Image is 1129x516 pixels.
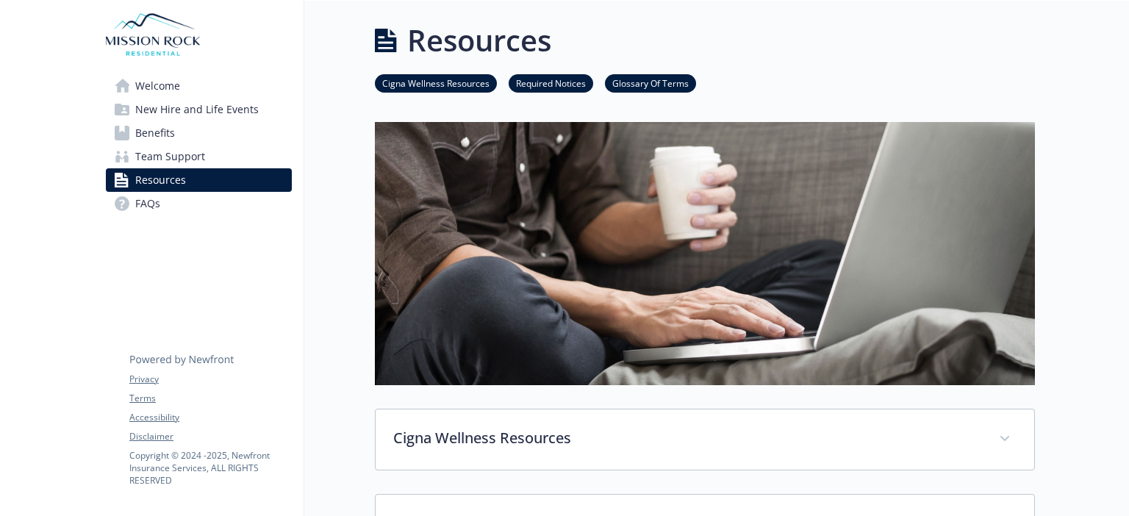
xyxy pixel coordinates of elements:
a: Privacy [129,373,291,386]
a: New Hire and Life Events [106,98,292,121]
a: Accessibility [129,411,291,424]
img: resources page banner [375,122,1035,385]
a: Resources [106,168,292,192]
span: Benefits [135,121,175,145]
a: Required Notices [509,76,593,90]
a: Welcome [106,74,292,98]
div: Cigna Wellness Resources [376,409,1034,470]
span: Resources [135,168,186,192]
a: Benefits [106,121,292,145]
a: FAQs [106,192,292,215]
span: New Hire and Life Events [135,98,259,121]
p: Cigna Wellness Resources [393,427,981,449]
h1: Resources [407,18,551,62]
a: Terms [129,392,291,405]
span: Welcome [135,74,180,98]
span: FAQs [135,192,160,215]
a: Team Support [106,145,292,168]
p: Copyright © 2024 - 2025 , Newfront Insurance Services, ALL RIGHTS RESERVED [129,449,291,487]
a: Cigna Wellness Resources [375,76,497,90]
span: Team Support [135,145,205,168]
a: Glossary Of Terms [605,76,696,90]
a: Disclaimer [129,430,291,443]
